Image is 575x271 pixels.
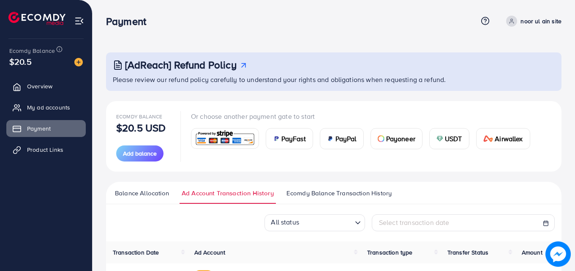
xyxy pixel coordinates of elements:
span: Payment [27,124,51,133]
a: My ad accounts [6,99,86,116]
span: Transaction Date [113,248,159,257]
img: card [327,135,334,142]
span: All status [269,215,301,229]
span: Balance Allocation [115,189,169,198]
span: $20.5 [9,55,32,68]
button: Add balance [116,145,164,162]
p: $20.5 USD [116,123,166,133]
img: menu [74,16,84,26]
span: Ecomdy Balance Transaction History [286,189,392,198]
span: Add balance [123,149,157,158]
span: Payoneer [386,134,415,144]
h3: Payment [106,15,153,27]
h3: [AdReach] Refund Policy [125,59,237,71]
div: Search for option [264,214,365,231]
span: PayPal [335,134,357,144]
a: Product Links [6,141,86,158]
img: image [545,241,571,267]
img: logo [8,12,65,25]
input: Search for option [302,215,352,229]
span: Ad Account Transaction History [182,189,274,198]
span: Airwallex [495,134,523,144]
p: Or choose another payment gate to start [191,111,537,121]
span: Overview [27,82,52,90]
span: USDT [445,134,462,144]
a: cardPayFast [266,128,313,149]
span: Transfer Status [447,248,488,257]
span: Transaction type [367,248,413,257]
img: card [436,135,443,142]
a: card [191,128,259,149]
a: cardPayPal [320,128,364,149]
span: Ecomdy Balance [9,47,55,55]
span: Ecomdy Balance [116,113,162,120]
a: Overview [6,78,86,95]
a: noor ul ain site [503,16,561,27]
a: cardUSDT [429,128,469,149]
p: noor ul ain site [520,16,561,26]
img: card [194,129,256,148]
img: card [483,135,493,142]
span: Ad Account [194,248,226,257]
img: image [74,58,83,66]
a: Payment [6,120,86,137]
a: cardAirwallex [476,128,530,149]
p: Please review our refund policy carefully to understand your rights and obligations when requesti... [113,74,556,85]
img: card [273,135,280,142]
span: Product Links [27,145,63,154]
span: Amount [522,248,542,257]
span: My ad accounts [27,103,70,112]
span: PayFast [281,134,306,144]
span: Select transaction date [379,218,450,227]
img: card [378,135,384,142]
a: cardPayoneer [371,128,422,149]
